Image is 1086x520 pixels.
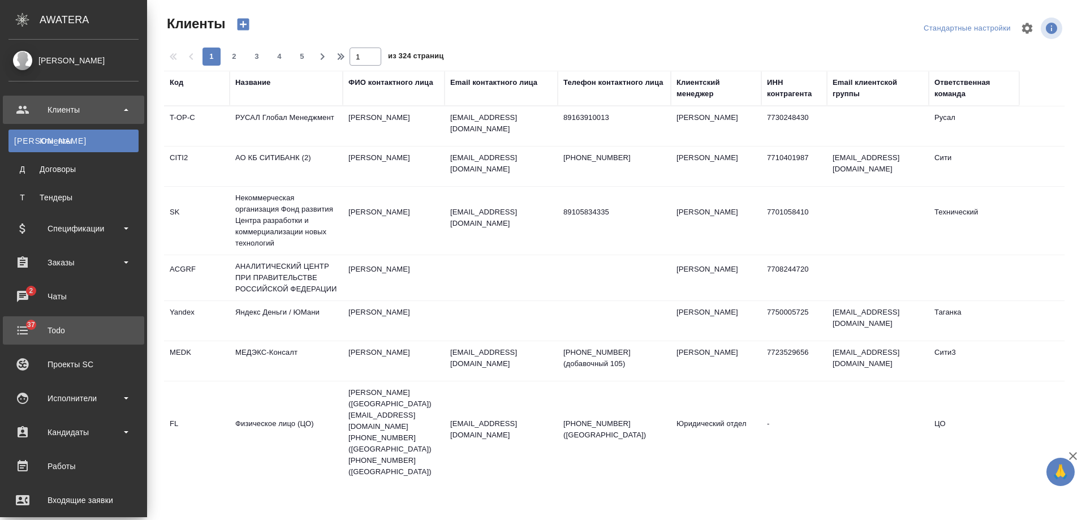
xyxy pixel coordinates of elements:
[343,341,445,381] td: [PERSON_NAME]
[8,254,139,271] div: Заказы
[164,341,230,381] td: MEDK
[767,77,821,100] div: ИНН контрагента
[230,412,343,452] td: Физическое лицо (ЦО)
[230,255,343,300] td: АНАЛИТИЧЕСКИЙ ЦЕНТР ПРИ ПРАВИТЕЛЬСТВЕ РОССИЙСКОЙ ФЕДЕРАЦИИ
[929,106,1019,146] td: Русал
[343,381,445,483] td: [PERSON_NAME] ([GEOGRAPHIC_DATA]) [EMAIL_ADDRESS][DOMAIN_NAME] [PHONE_NUMBER] ([GEOGRAPHIC_DATA])...
[671,301,761,341] td: [PERSON_NAME]
[8,186,139,209] a: ТТендеры
[8,101,139,118] div: Клиенты
[8,322,139,339] div: Todo
[761,106,827,146] td: 7730248430
[230,341,343,381] td: МЕДЭКС-Консалт
[230,15,257,34] button: Создать
[235,77,270,88] div: Название
[248,51,266,62] span: 3
[761,412,827,452] td: -
[8,130,139,152] a: [PERSON_NAME]Клиенты
[1051,460,1070,484] span: 🙏
[671,201,761,240] td: [PERSON_NAME]
[164,258,230,298] td: ACGRF
[929,147,1019,186] td: Сити
[8,424,139,441] div: Кандидаты
[8,54,139,67] div: [PERSON_NAME]
[563,347,665,369] p: [PHONE_NUMBER] (добавочный 105)
[671,106,761,146] td: [PERSON_NAME]
[761,147,827,186] td: 7710401987
[348,77,433,88] div: ФИО контактного лица
[164,301,230,341] td: Yandex
[343,301,445,341] td: [PERSON_NAME]
[164,106,230,146] td: T-OP-C
[671,258,761,298] td: [PERSON_NAME]
[929,412,1019,452] td: ЦО
[563,112,665,123] p: 89163910013
[40,8,147,31] div: AWATERA
[563,207,665,218] p: 89105834335
[671,341,761,381] td: [PERSON_NAME]
[761,201,827,240] td: 7701058410
[929,201,1019,240] td: Технический
[8,356,139,373] div: Проекты SC
[827,341,929,381] td: [EMAIL_ADDRESS][DOMAIN_NAME]
[921,20,1014,37] div: split button
[3,350,144,379] a: Проекты SC
[164,412,230,452] td: FL
[14,164,133,175] div: Договоры
[450,418,552,441] p: [EMAIL_ADDRESS][DOMAIN_NAME]
[450,112,552,135] p: [EMAIL_ADDRESS][DOMAIN_NAME]
[1014,15,1041,42] span: Настроить таблицу
[3,282,144,311] a: 2Чаты
[230,106,343,146] td: РУСАЛ Глобал Менеджмент
[8,220,139,237] div: Спецификации
[1046,458,1075,486] button: 🙏
[929,341,1019,381] td: Сити3
[230,147,343,186] td: АО КБ СИТИБАНК (2)
[563,152,665,164] p: [PHONE_NUMBER]
[833,77,923,100] div: Email клиентской группы
[761,301,827,341] td: 7750005725
[761,341,827,381] td: 7723529656
[761,258,827,298] td: 7708244720
[225,51,243,62] span: 2
[343,201,445,240] td: [PERSON_NAME]
[293,51,311,62] span: 5
[563,418,665,441] p: [PHONE_NUMBER] ([GEOGRAPHIC_DATA])
[293,48,311,66] button: 5
[164,15,225,33] span: Клиенты
[343,258,445,298] td: [PERSON_NAME]
[3,452,144,480] a: Работы
[676,77,756,100] div: Клиентский менеджер
[170,77,183,88] div: Код
[671,412,761,452] td: Юридический отдел
[8,288,139,305] div: Чаты
[929,301,1019,341] td: Таганка
[1041,18,1065,39] span: Посмотреть информацию
[388,49,443,66] span: из 324 страниц
[450,77,537,88] div: Email контактного лица
[164,147,230,186] td: CITI2
[8,158,139,181] a: ДДоговоры
[827,301,929,341] td: [EMAIL_ADDRESS][DOMAIN_NAME]
[3,486,144,514] a: Входящие заявки
[20,319,42,330] span: 37
[248,48,266,66] button: 3
[14,135,133,147] div: Клиенты
[563,77,663,88] div: Телефон контактного лица
[270,51,288,62] span: 4
[22,285,40,296] span: 2
[450,152,552,175] p: [EMAIL_ADDRESS][DOMAIN_NAME]
[230,187,343,255] td: Некоммерческая организация Фонд развития Центра разработки и коммерциализации новых технологий
[225,48,243,66] button: 2
[8,390,139,407] div: Исполнители
[3,316,144,345] a: 37Todo
[671,147,761,186] td: [PERSON_NAME]
[230,301,343,341] td: Яндекс Деньги / ЮМани
[8,458,139,475] div: Работы
[934,77,1014,100] div: Ответственная команда
[164,201,230,240] td: SK
[270,48,288,66] button: 4
[450,347,552,369] p: [EMAIL_ADDRESS][DOMAIN_NAME]
[8,492,139,509] div: Входящие заявки
[827,147,929,186] td: [EMAIL_ADDRESS][DOMAIN_NAME]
